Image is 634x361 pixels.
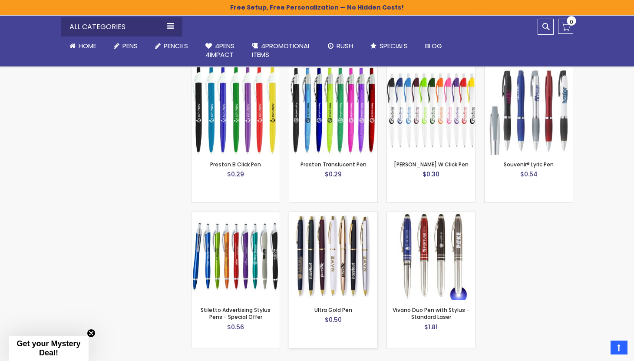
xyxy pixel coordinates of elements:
a: Ultra Gold Pen [314,306,352,314]
button: Close teaser [87,329,96,338]
div: Get your Mystery Deal!Close teaser [9,336,89,361]
a: Home [61,36,105,56]
a: Vivano Duo Pen with Stylus - Standard Laser [387,212,475,219]
a: Souvenir® Lyric Pen [504,161,554,168]
span: Specials [380,41,408,50]
a: 0 [558,19,573,34]
a: Preston B Click Pen [192,66,280,73]
span: 0 [570,18,573,26]
div: All Categories [61,17,182,36]
a: [PERSON_NAME] W Click Pen [394,161,469,168]
span: $0.54 [520,170,538,179]
a: Rush [319,36,362,56]
a: 4Pens4impact [197,36,243,65]
span: $0.30 [423,170,439,179]
span: 4Pens 4impact [205,41,234,59]
a: Blog [416,36,451,56]
a: 4PROMOTIONALITEMS [243,36,319,65]
img: Souvenir® Lyric Pen [485,66,573,155]
a: Preston Translucent Pen [289,66,377,73]
img: Stiletto Advertising Stylus Pens - Special Offer [192,212,280,300]
span: $0.29 [227,170,244,179]
a: Pencils [146,36,197,56]
img: Vivano Duo Pen with Stylus - Standard Laser [387,212,475,300]
span: $0.56 [227,323,244,331]
img: Ultra Gold Pen [289,212,377,300]
a: Specials [362,36,416,56]
span: $1.81 [424,323,438,331]
a: Souvenir® Lyric Pen [485,66,573,73]
span: Get your Mystery Deal! [17,339,80,357]
a: Pens [105,36,146,56]
span: Home [79,41,96,50]
a: Vivano Duo Pen with Stylus - Standard Laser [393,306,469,321]
span: Rush [337,41,353,50]
span: Blog [425,41,442,50]
a: Stiletto Advertising Stylus Pens - Special Offer [192,212,280,219]
img: Preston B Click Pen [192,66,280,155]
span: $0.29 [325,170,342,179]
a: Preston W Click Pen [387,66,475,73]
span: Pencils [164,41,188,50]
a: Preston Translucent Pen [300,161,367,168]
span: 4PROMOTIONAL ITEMS [252,41,310,59]
img: Preston W Click Pen [387,66,475,155]
span: $0.50 [325,315,342,324]
a: Ultra Gold Pen [289,212,377,219]
a: Top [611,341,627,354]
a: Preston B Click Pen [210,161,261,168]
img: Preston Translucent Pen [289,66,377,155]
a: Stiletto Advertising Stylus Pens - Special Offer [201,306,271,321]
span: Pens [122,41,138,50]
